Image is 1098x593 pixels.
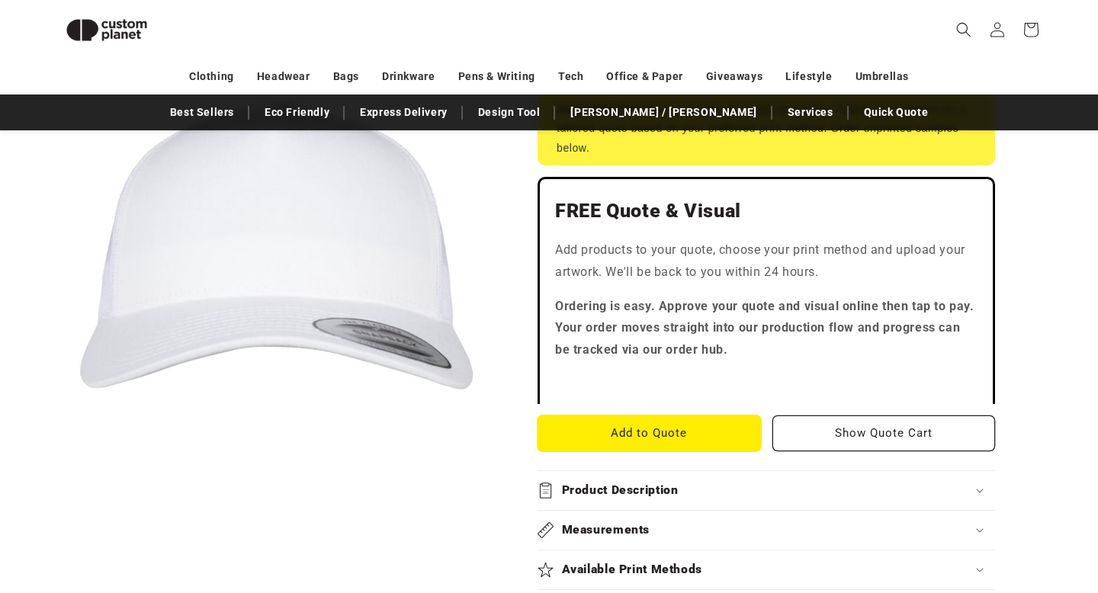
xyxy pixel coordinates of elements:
a: Eco Friendly [257,99,337,126]
a: Best Sellers [162,99,242,126]
strong: Ordering is easy. Approve your quote and visual online then tap to pay. Your order moves straight... [555,299,974,357]
summary: Measurements [538,511,995,550]
a: Office & Paper [606,63,682,90]
: Add to Quote [538,415,761,451]
media-gallery: Gallery Viewer [53,23,499,469]
h2: FREE Quote & Visual [555,199,978,223]
button: Show Quote Cart [772,415,996,451]
a: Drinkware [382,63,435,90]
h2: Available Print Methods [562,562,703,578]
summary: Product Description [538,471,995,510]
a: Bags [333,63,359,90]
a: Quick Quote [856,99,936,126]
a: Giveaways [706,63,762,90]
img: Custom Planet [53,6,160,54]
h2: Measurements [562,522,650,538]
a: Tech [558,63,583,90]
a: Design Tool [470,99,548,126]
a: Lifestyle [785,63,832,90]
a: Headwear [257,63,310,90]
a: Services [780,99,841,126]
h2: Product Description [562,482,679,498]
a: Express Delivery [352,99,455,126]
iframe: Chat Widget [836,428,1098,593]
a: Clothing [189,63,234,90]
iframe: Customer reviews powered by Trustpilot [555,373,978,389]
a: Pens & Writing [458,63,535,90]
summary: Search [947,13,981,46]
a: [PERSON_NAME] / [PERSON_NAME] [563,99,764,126]
a: Umbrellas [856,63,909,90]
p: Add products to your quote, choose your print method and upload your artwork. We'll be back to yo... [555,239,978,284]
summary: Available Print Methods [538,550,995,589]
